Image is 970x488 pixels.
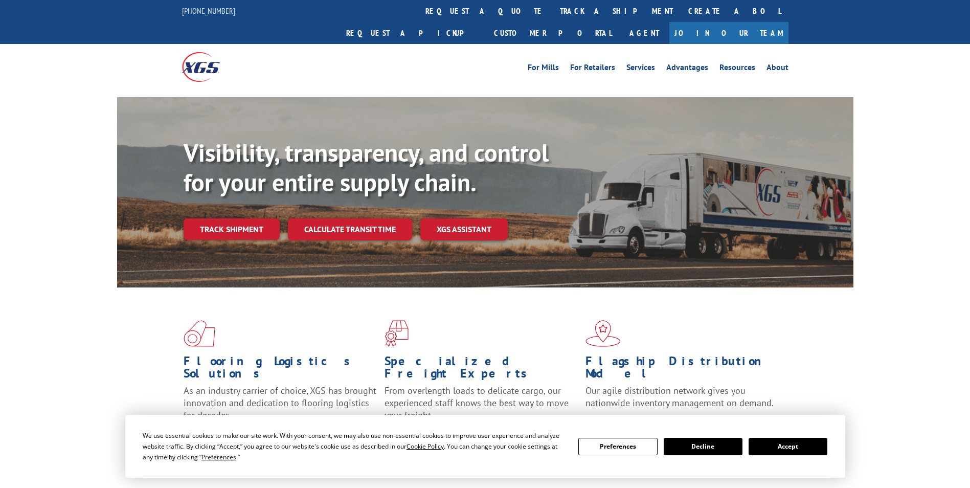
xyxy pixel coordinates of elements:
img: xgs-icon-total-supply-chain-intelligence-red [184,320,215,347]
img: xgs-icon-focused-on-flooring-red [385,320,409,347]
h1: Flooring Logistics Solutions [184,355,377,385]
button: Decline [664,438,742,455]
span: Preferences [201,453,236,461]
a: Services [626,63,655,75]
button: Preferences [578,438,657,455]
a: Resources [719,63,755,75]
a: Advantages [666,63,708,75]
h1: Specialized Freight Experts [385,355,578,385]
a: About [766,63,788,75]
a: Request a pickup [339,22,486,44]
button: Accept [749,438,827,455]
a: Track shipment [184,218,280,240]
a: Agent [619,22,669,44]
a: [PHONE_NUMBER] [182,6,235,16]
p: From overlength loads to delicate cargo, our experienced staff knows the best way to move your fr... [385,385,578,430]
span: Our agile distribution network gives you nationwide inventory management on demand. [585,385,774,409]
span: Cookie Policy [407,442,444,451]
div: Cookie Consent Prompt [125,415,845,478]
h1: Flagship Distribution Model [585,355,779,385]
div: We use essential cookies to make our site work. With your consent, we may also use non-essential ... [143,430,566,462]
a: Calculate transit time [288,218,412,240]
span: As an industry carrier of choice, XGS has brought innovation and dedication to flooring logistics... [184,385,376,421]
a: For Mills [528,63,559,75]
a: For Retailers [570,63,615,75]
a: XGS ASSISTANT [420,218,508,240]
a: Join Our Team [669,22,788,44]
a: Customer Portal [486,22,619,44]
img: xgs-icon-flagship-distribution-model-red [585,320,621,347]
b: Visibility, transparency, and control for your entire supply chain. [184,137,549,198]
